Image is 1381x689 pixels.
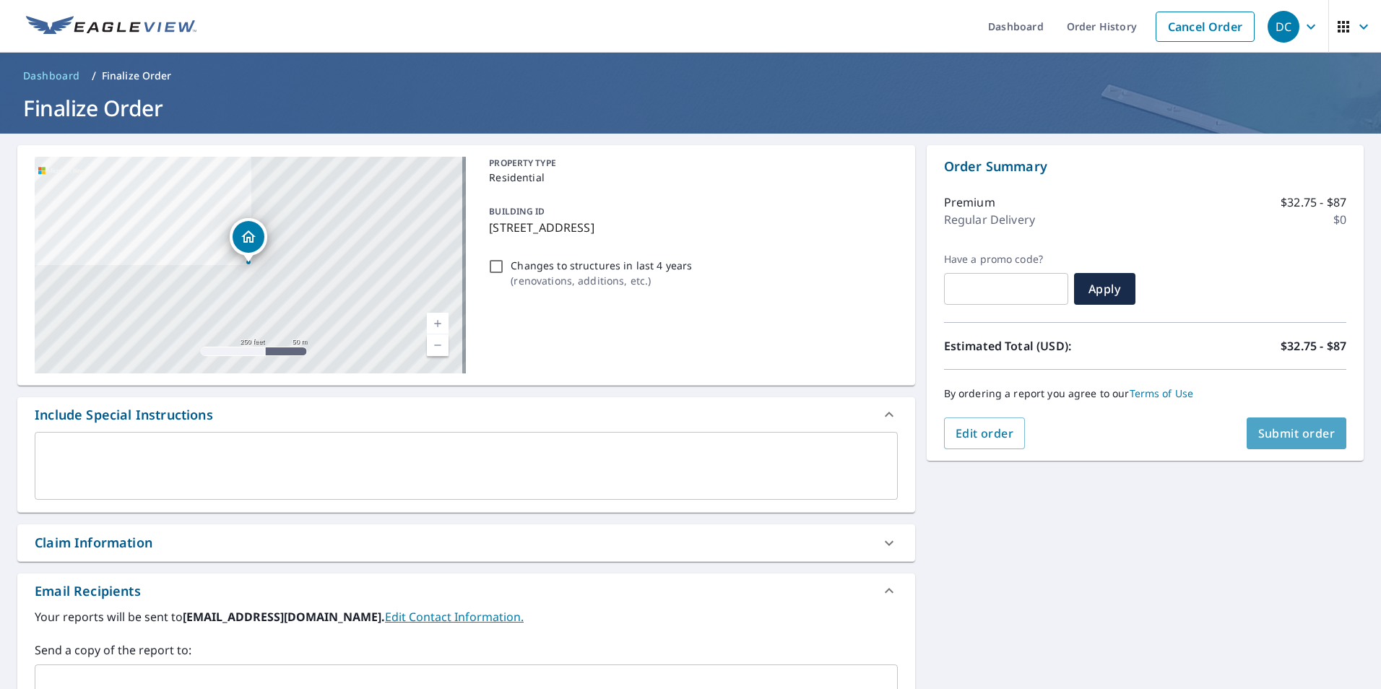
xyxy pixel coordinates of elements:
[489,219,891,236] p: [STREET_ADDRESS]
[1258,425,1335,441] span: Submit order
[183,609,385,625] b: [EMAIL_ADDRESS][DOMAIN_NAME].
[17,64,86,87] a: Dashboard
[1074,273,1135,305] button: Apply
[944,157,1346,176] p: Order Summary
[23,69,80,83] span: Dashboard
[17,397,915,432] div: Include Special Instructions
[1247,417,1347,449] button: Submit order
[35,608,898,625] label: Your reports will be sent to
[427,313,449,334] a: Current Level 17, Zoom In
[35,405,213,425] div: Include Special Instructions
[511,273,692,288] p: ( renovations, additions, etc. )
[35,533,152,552] div: Claim Information
[489,205,545,217] p: BUILDING ID
[956,425,1014,441] span: Edit order
[230,218,267,263] div: Dropped pin, building 1, Residential property, 2152 W Foothill Dr Roseburg, OR 97471
[26,16,196,38] img: EV Logo
[489,157,891,170] p: PROPERTY TYPE
[511,258,692,273] p: Changes to structures in last 4 years
[1268,11,1299,43] div: DC
[944,211,1035,228] p: Regular Delivery
[944,253,1068,266] label: Have a promo code?
[35,581,141,601] div: Email Recipients
[92,67,96,84] li: /
[35,641,898,659] label: Send a copy of the report to:
[385,609,524,625] a: EditContactInfo
[1156,12,1255,42] a: Cancel Order
[944,417,1026,449] button: Edit order
[17,64,1364,87] nav: breadcrumb
[1281,337,1346,355] p: $32.75 - $87
[427,334,449,356] a: Current Level 17, Zoom Out
[17,93,1364,123] h1: Finalize Order
[944,194,995,211] p: Premium
[1333,211,1346,228] p: $0
[489,170,891,185] p: Residential
[944,387,1346,400] p: By ordering a report you agree to our
[1086,281,1124,297] span: Apply
[1130,386,1194,400] a: Terms of Use
[102,69,172,83] p: Finalize Order
[944,337,1146,355] p: Estimated Total (USD):
[1281,194,1346,211] p: $32.75 - $87
[17,524,915,561] div: Claim Information
[17,573,915,608] div: Email Recipients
